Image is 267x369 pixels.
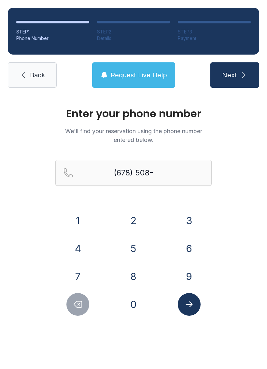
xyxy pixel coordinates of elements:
button: 2 [122,209,145,232]
h1: Enter your phone number [55,108,212,119]
div: STEP 2 [97,29,170,35]
button: 1 [66,209,89,232]
div: Payment [178,35,251,42]
button: 5 [122,237,145,260]
button: Submit lookup form [178,293,201,316]
span: Next [222,70,237,80]
div: STEP 1 [16,29,89,35]
input: Reservation phone number [55,160,212,186]
button: 4 [66,237,89,260]
button: 0 [122,293,145,316]
button: 9 [178,265,201,288]
button: 6 [178,237,201,260]
p: We'll find your reservation using the phone number entered below. [55,127,212,144]
button: 8 [122,265,145,288]
div: STEP 3 [178,29,251,35]
div: Phone Number [16,35,89,42]
span: Back [30,70,45,80]
button: Delete number [66,293,89,316]
span: Request Live Help [111,70,167,80]
button: 7 [66,265,89,288]
div: Details [97,35,170,42]
button: 3 [178,209,201,232]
